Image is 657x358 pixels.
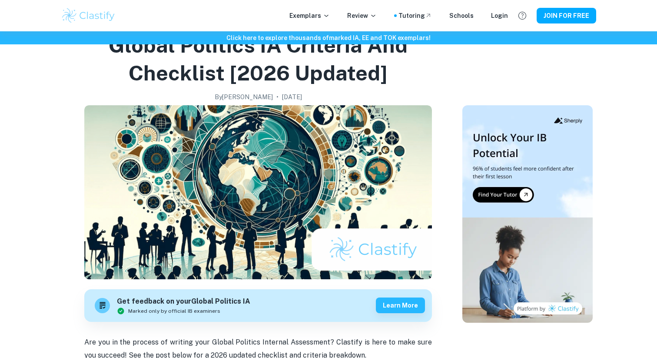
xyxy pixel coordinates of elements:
[2,33,655,43] h6: Click here to explore thousands of marked IA, EE and TOK exemplars !
[117,296,250,307] h6: Get feedback on your Global Politics IA
[276,92,279,102] p: •
[398,11,432,20] a: Tutoring
[347,11,377,20] p: Review
[84,105,432,279] img: Global Politics IA Criteria and Checklist [2026 updated] cover image
[64,31,452,87] h1: Global Politics IA Criteria and Checklist [2026 updated]
[515,8,530,23] button: Help and Feedback
[449,11,474,20] a: Schools
[61,7,116,24] img: Clastify logo
[537,8,596,23] button: JOIN FOR FREE
[462,105,593,323] img: Thumbnail
[215,92,273,102] h2: By [PERSON_NAME]
[84,289,432,322] a: Get feedback on yourGlobal Politics IAMarked only by official IB examinersLearn more
[491,11,508,20] a: Login
[376,298,425,313] button: Learn more
[128,307,220,315] span: Marked only by official IB examiners
[289,11,330,20] p: Exemplars
[282,92,302,102] h2: [DATE]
